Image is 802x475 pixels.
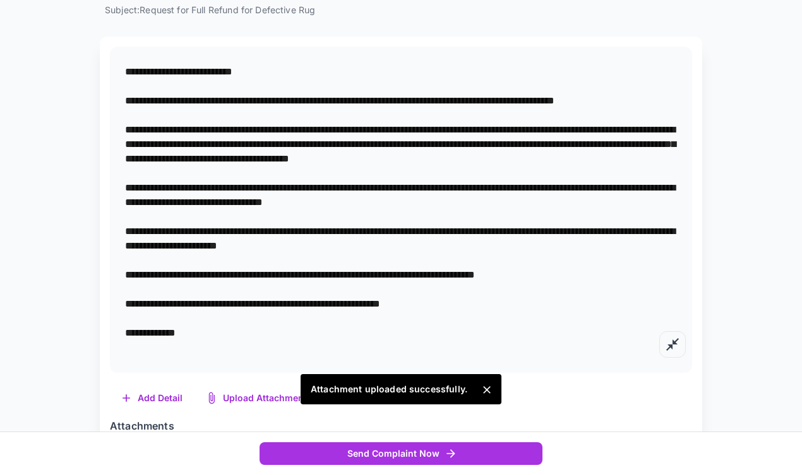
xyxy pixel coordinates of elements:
button: Send Complaint Now [260,442,542,466]
button: Upload Attachment [195,385,320,411]
h6: Attachments [110,418,692,435]
p: Subject: Request for Full Refund for Defective Rug [105,3,702,16]
button: Close [477,380,496,399]
div: Attachment uploaded successfully. [311,378,467,401]
button: Add Detail [110,385,195,411]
